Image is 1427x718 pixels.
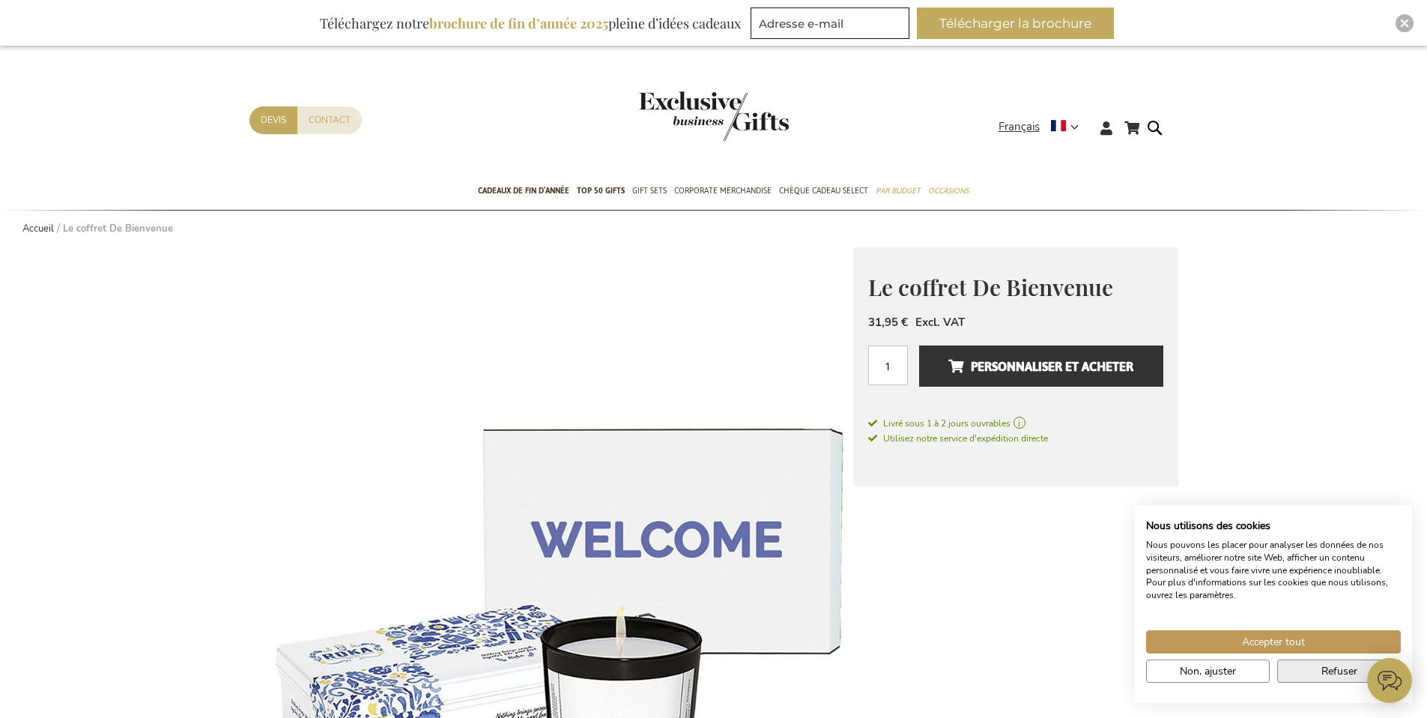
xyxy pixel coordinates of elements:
[1146,539,1401,602] p: Nous pouvons les placer pour analyser les données de nos visiteurs, améliorer notre site Web, aff...
[868,417,1163,430] a: Livré sous 1 à 2 jours ouvrables
[779,183,868,199] span: Chèque Cadeau Select
[751,7,909,39] input: Adresse e-mail
[868,315,908,330] span: 31,95 €
[249,106,297,134] a: Devis
[751,7,914,43] form: marketing offers and promotions
[297,106,362,134] a: Contact
[1367,658,1412,703] iframe: belco-activator-frame
[1180,663,1236,679] span: Non, ajuster
[868,272,1113,302] span: Le coffret De Bienvenue
[948,355,1133,378] span: Personnaliser et acheter
[1400,19,1409,28] img: Close
[674,183,772,199] span: Corporate Merchandise
[876,183,921,199] span: Par budget
[1146,630,1401,654] button: Accepter tous les cookies
[1396,14,1414,32] div: Close
[1146,660,1270,683] button: Ajustez les préférences de cookie
[639,91,714,141] a: store logo
[917,7,1114,39] button: Télécharger la brochure
[999,118,1088,136] div: Français
[1242,634,1305,650] span: Accepter tout
[632,183,667,199] span: Gift Sets
[639,91,789,141] img: Exclusive Business gifts logo
[478,183,569,199] span: Cadeaux de fin d’année
[868,346,908,385] input: Qté
[999,118,1040,136] span: Français
[868,432,1048,444] span: Utilisez notre service d'expédition directe
[313,7,748,39] div: Téléchargez notre pleine d’idées cadeaux
[919,346,1163,387] button: Personnaliser et acheter
[429,14,608,32] b: brochure de fin d’année 2025
[928,183,969,199] span: Occasions
[1277,660,1401,683] button: Refuser tous les cookies
[868,430,1048,445] a: Utilisez notre service d'expédition directe
[1146,519,1401,533] h2: Nous utilisons des cookies
[63,222,173,235] strong: Le coffret De Bienvenue
[22,222,54,235] a: Accueil
[577,183,625,199] span: TOP 50 Gifts
[915,315,965,330] span: Excl. VAT
[1321,663,1357,679] span: Refuser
